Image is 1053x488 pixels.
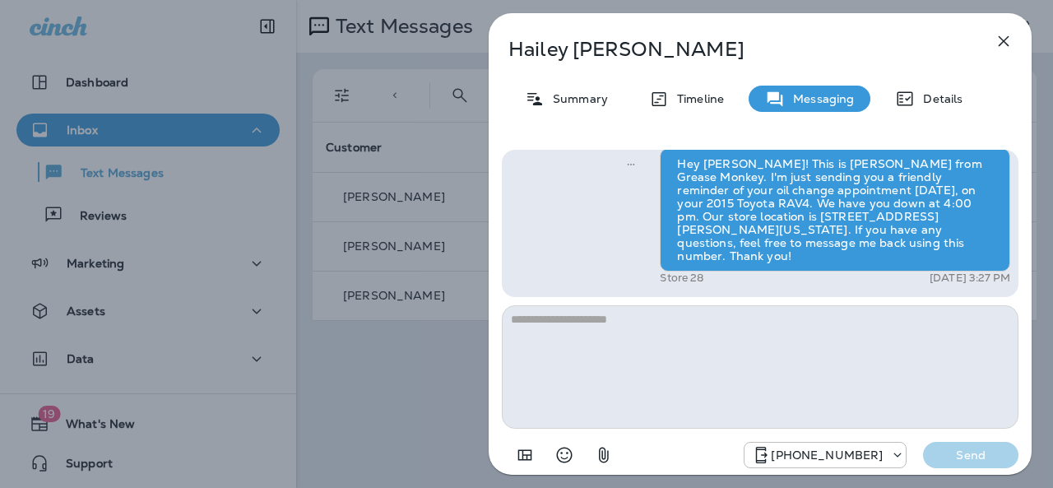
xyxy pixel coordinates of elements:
[508,439,541,472] button: Add in a premade template
[745,445,906,465] div: +1 (208) 858-5823
[660,148,1010,272] div: Hey [PERSON_NAME]! This is [PERSON_NAME] from Grease Monkey. I'm just sending you a friendly remi...
[785,92,854,105] p: Messaging
[548,439,581,472] button: Select an emoji
[508,38,958,61] p: Hailey [PERSON_NAME]
[771,448,883,462] p: [PHONE_NUMBER]
[545,92,608,105] p: Summary
[669,92,724,105] p: Timeline
[627,156,635,170] span: Sent
[930,272,1010,285] p: [DATE] 3:27 PM
[915,92,963,105] p: Details
[660,272,703,285] p: Store 28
